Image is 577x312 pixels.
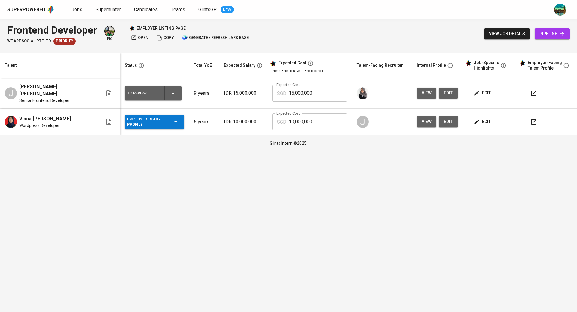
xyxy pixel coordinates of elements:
[127,89,160,97] div: To Review
[528,60,562,71] div: Employer-Facing Talent Profile
[53,38,76,44] span: Priority
[5,87,17,99] div: J
[127,115,162,128] div: Employer-Ready Profile
[19,115,71,122] span: Vinca [PERSON_NAME]
[194,118,214,125] p: 5 years
[19,122,60,128] span: Wordpress Developer
[182,34,249,41] span: generate / refresh lark base
[422,89,432,97] span: view
[272,69,347,73] p: Press 'Enter' to save, or 'Esc' to cancel
[439,116,458,127] button: edit
[475,118,491,125] span: edit
[519,60,525,66] img: glints_star.svg
[224,118,263,125] p: IDR 10.000.000
[484,28,530,39] button: view job details
[125,86,182,100] button: To Review
[129,33,150,42] button: open
[277,119,286,126] p: SGD
[198,6,234,14] a: GlintsGPT NEW
[224,62,255,69] div: Expected Salary
[221,7,234,13] span: NEW
[129,26,135,31] img: Glints Star
[417,116,436,127] button: view
[224,90,263,97] p: IDR 15.000.000
[270,60,276,66] img: glints_star.svg
[134,6,159,14] a: Candidates
[5,116,17,128] img: Vinca Kania Harnum
[475,89,491,97] span: edit
[422,118,432,125] span: view
[357,87,369,99] img: sinta.windasari@glints.com
[125,115,184,129] button: Employer-Ready Profile
[198,7,219,12] span: GlintsGPT
[444,118,453,125] span: edit
[53,38,76,45] div: New Job received from Demand Team
[5,62,17,69] div: Talent
[7,38,51,44] span: We Are Social Pte Ltd
[7,23,97,38] div: Frontend Developer
[357,62,403,69] div: Talent-Facing Recruiter
[489,30,525,38] span: view job details
[181,33,250,42] button: lark generate / refresh lark base
[19,83,96,97] span: [PERSON_NAME] [PERSON_NAME]
[125,62,137,69] div: Status
[278,60,306,66] div: Expected Cost
[535,28,570,39] a: pipeline
[417,62,446,69] div: Internal Profile
[472,88,493,99] button: edit
[439,88,458,99] button: edit
[194,62,212,69] div: Total YoE
[474,60,499,71] div: Job-Specific Highlights
[19,97,70,103] span: Senior Frontend Developer
[72,6,84,14] a: Jobs
[554,4,566,16] img: a5d44b89-0c59-4c54-99d0-a63b29d42bd3.jpg
[444,89,453,97] span: edit
[131,34,148,41] span: open
[7,6,45,13] div: Superpowered
[277,90,286,97] p: SGD
[171,7,185,12] span: Teams
[7,5,55,14] a: Superpoweredapp logo
[539,30,565,38] span: pipeline
[156,34,174,41] span: copy
[155,33,176,42] button: copy
[96,7,121,12] span: Superhunter
[357,116,369,128] div: J
[182,35,188,41] img: lark
[472,116,493,127] button: edit
[134,7,158,12] span: Candidates
[96,6,122,14] a: Superhunter
[417,88,436,99] button: view
[72,7,82,12] span: Jobs
[171,6,186,14] a: Teams
[47,5,55,14] img: app logo
[194,90,214,97] p: 9 years
[465,60,471,66] img: glints_star.svg
[105,26,114,36] img: eva@glints.com
[104,26,115,42] div: pic
[136,25,186,31] p: employer listing page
